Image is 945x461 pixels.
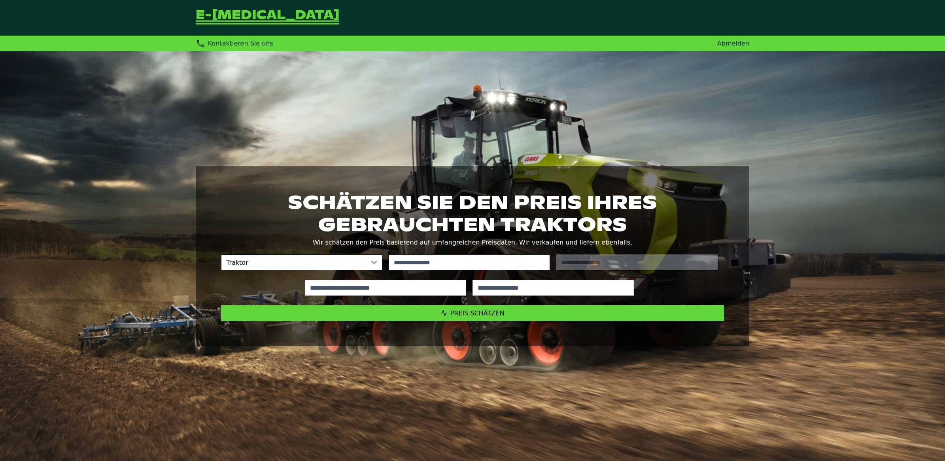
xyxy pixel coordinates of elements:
[221,255,366,270] span: Traktor
[196,39,273,48] div: Kontaktieren Sie uns
[221,305,724,321] button: Preis schätzen
[196,9,339,26] a: Zurück zur Startseite
[221,191,724,235] h1: Schätzen Sie den Preis Ihres gebrauchten Traktors
[221,237,724,248] p: Wir schätzen den Preis basierend auf umfangreichen Preisdaten. Wir verkaufen und liefern ebenfalls.
[450,309,505,317] span: Preis schätzen
[208,40,273,47] span: Kontaktieren Sie uns
[717,40,749,47] a: Abmelden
